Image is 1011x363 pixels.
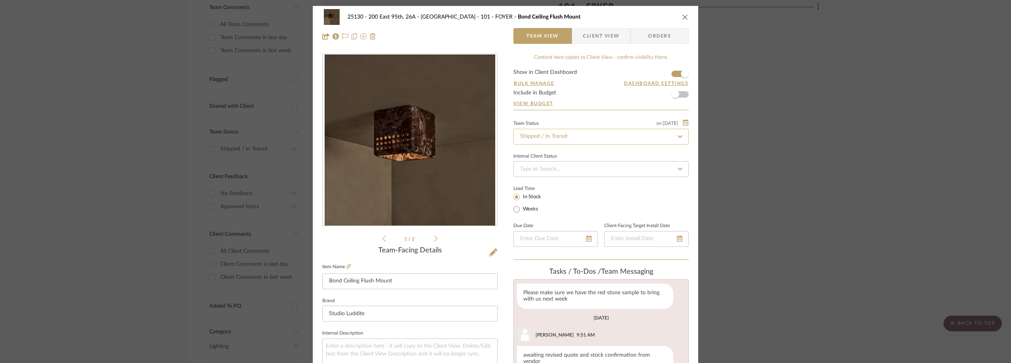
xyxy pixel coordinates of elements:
[513,231,598,247] input: Enter Due Date
[513,154,557,158] div: Internal Client Status
[513,80,555,87] button: Bulk Manage
[583,28,619,44] span: Client View
[348,14,481,20] span: 25130 - 200 East 95th, 26A - [GEOGRAPHIC_DATA]
[624,80,689,87] button: Dashboard Settings
[408,237,412,241] span: /
[656,121,662,126] span: on
[322,331,363,335] label: Internal Description
[513,268,689,276] div: team Messaging
[513,224,533,228] label: Due Date
[370,33,376,39] img: Remove from project
[412,237,416,241] span: 2
[481,14,518,20] span: 101 - FOYER
[404,237,408,241] span: 1
[325,55,495,226] img: 3cf14a31-b47d-4a6a-ba0e-d73137c99097_436x436.jpg
[513,129,689,145] input: Type to Search…
[513,122,539,126] div: Team Status
[682,13,689,21] button: close
[521,206,538,213] label: Weeks
[513,192,554,214] mat-radio-group: Select item type
[518,14,581,20] span: Bond Ceiling Flush Mount
[526,28,559,44] span: Team View
[604,231,689,247] input: Enter Install Date
[323,55,497,226] div: 0
[513,185,554,192] label: Lead Time
[521,194,541,201] label: In Stock
[322,273,498,289] input: Enter Item Name
[594,315,609,321] div: [DATE]
[604,224,670,228] label: Client-Facing Target Install Date
[513,54,689,62] div: Content here copies to Client View - confirm visibility there.
[513,100,689,107] a: View Budget
[322,306,498,322] input: Enter Brand
[322,263,351,270] label: Item Name
[536,331,574,339] div: [PERSON_NAME]
[517,327,533,343] img: user_avatar.png
[549,268,601,275] span: Tasks / To-Dos /
[322,299,335,303] label: Brand
[322,9,341,25] img: 3cf14a31-b47d-4a6a-ba0e-d73137c99097_48x40.jpg
[639,28,680,44] span: Orders
[577,331,595,339] div: 9:51 AM
[517,284,673,309] div: Please make sure we have the red stone sample to bring with us next week
[662,120,679,126] span: [DATE]
[322,246,498,255] div: Team-Facing Details
[513,161,689,177] input: Type to Search…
